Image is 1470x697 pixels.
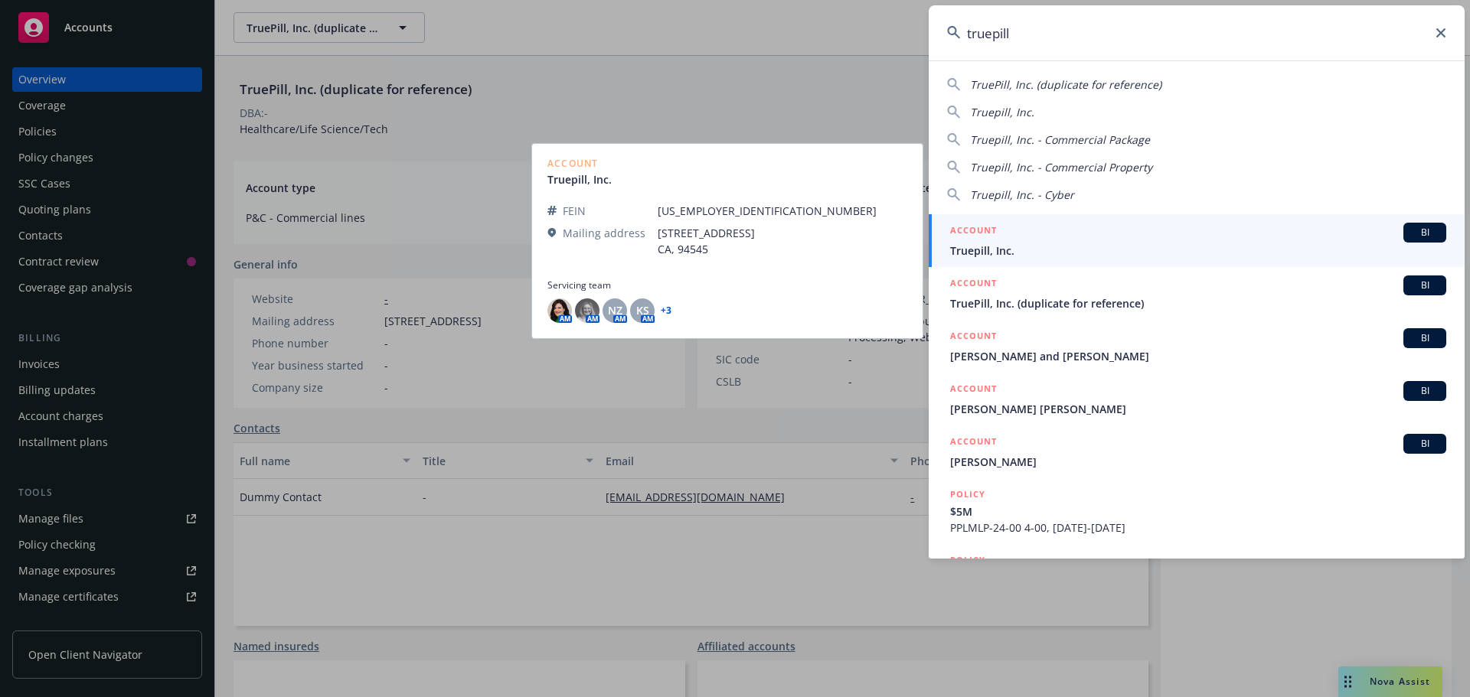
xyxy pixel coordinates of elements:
[929,373,1465,425] a: ACCOUNTBI[PERSON_NAME] [PERSON_NAME]
[970,160,1152,174] span: Truepill, Inc. - Commercial Property
[950,275,997,294] h5: ACCOUNT
[950,434,997,452] h5: ACCOUNT
[950,503,1446,519] span: $5M
[950,328,997,347] h5: ACCOUNT
[950,552,985,568] h5: POLICY
[929,478,1465,544] a: POLICY$5MPPLMLP-24-00 4-00, [DATE]-[DATE]
[929,544,1465,610] a: POLICY
[950,243,1446,259] span: Truepill, Inc.
[950,223,997,241] h5: ACCOUNT
[970,187,1074,202] span: Truepill, Inc. - Cyber
[970,77,1161,92] span: TruePill, Inc. (duplicate for reference)
[950,401,1446,417] span: [PERSON_NAME] [PERSON_NAME]
[970,132,1150,147] span: Truepill, Inc. - Commercial Package
[950,487,985,502] h5: POLICY
[950,348,1446,364] span: [PERSON_NAME] and [PERSON_NAME]
[929,267,1465,320] a: ACCOUNTBITruePill, Inc. (duplicate for reference)
[970,105,1034,119] span: Truepill, Inc.
[950,454,1446,470] span: [PERSON_NAME]
[929,5,1465,60] input: Search...
[929,425,1465,478] a: ACCOUNTBI[PERSON_NAME]
[1410,278,1440,292] span: BI
[929,320,1465,373] a: ACCOUNTBI[PERSON_NAME] and [PERSON_NAME]
[950,295,1446,311] span: TruePill, Inc. (duplicate for reference)
[950,381,997,399] h5: ACCOUNT
[1410,437,1440,451] span: BI
[950,519,1446,536] span: PPLMLP-24-00 4-00, [DATE]-[DATE]
[1410,331,1440,345] span: BI
[1410,384,1440,398] span: BI
[1410,226,1440,239] span: BI
[929,214,1465,267] a: ACCOUNTBITruepill, Inc.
